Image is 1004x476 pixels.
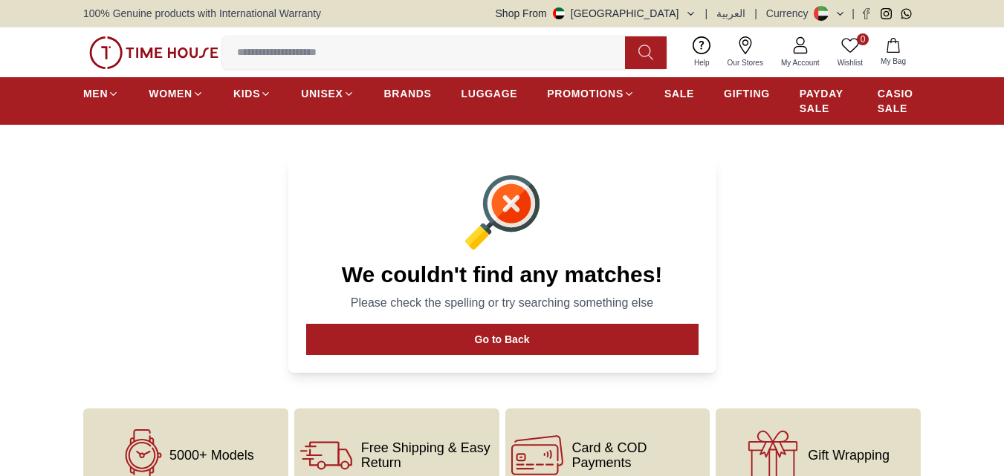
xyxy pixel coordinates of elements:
p: Please check the spelling or try searching something else [306,294,699,312]
a: SALE [664,80,694,107]
button: Go to Back [306,324,699,355]
span: My Account [775,57,826,68]
a: WOMEN [149,80,204,107]
a: PAYDAY SALE [800,80,848,122]
span: PROMOTIONS [547,86,624,101]
span: Help [688,57,716,68]
span: CASIO SALE [878,86,921,116]
a: Instagram [881,8,892,19]
span: PAYDAY SALE [800,86,848,116]
img: ... [89,36,218,69]
button: العربية [716,6,745,21]
a: 0Wishlist [829,33,872,71]
span: MEN [83,86,108,101]
a: GIFTING [724,80,770,107]
a: MEN [83,80,119,107]
span: My Bag [875,56,912,67]
a: PROMOTIONS [547,80,635,107]
a: Help [685,33,719,71]
h1: We couldn't find any matches! [306,261,699,288]
span: Gift Wrapping [808,448,890,463]
a: BRANDS [384,80,432,107]
span: 0 [857,33,869,45]
span: BRANDS [384,86,432,101]
span: 5000+ Models [169,448,254,463]
span: GIFTING [724,86,770,101]
button: My Bag [872,35,915,70]
a: KIDS [233,80,271,107]
span: UNISEX [301,86,343,101]
a: Facebook [861,8,872,19]
span: | [852,6,855,21]
a: UNISEX [301,80,354,107]
span: LUGGAGE [461,86,518,101]
span: KIDS [233,86,260,101]
span: | [705,6,708,21]
button: Shop From[GEOGRAPHIC_DATA] [496,6,696,21]
a: Our Stores [719,33,772,71]
span: WOMEN [149,86,192,101]
div: Currency [766,6,814,21]
span: Card & COD Payments [572,440,705,470]
span: Our Stores [722,57,769,68]
span: SALE [664,86,694,101]
a: CASIO SALE [878,80,921,122]
span: | [754,6,757,21]
span: 100% Genuine products with International Warranty [83,6,321,21]
span: Free Shipping & Easy Return [361,440,493,470]
img: United Arab Emirates [553,7,565,19]
a: LUGGAGE [461,80,518,107]
a: Whatsapp [901,8,912,19]
span: Wishlist [832,57,869,68]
